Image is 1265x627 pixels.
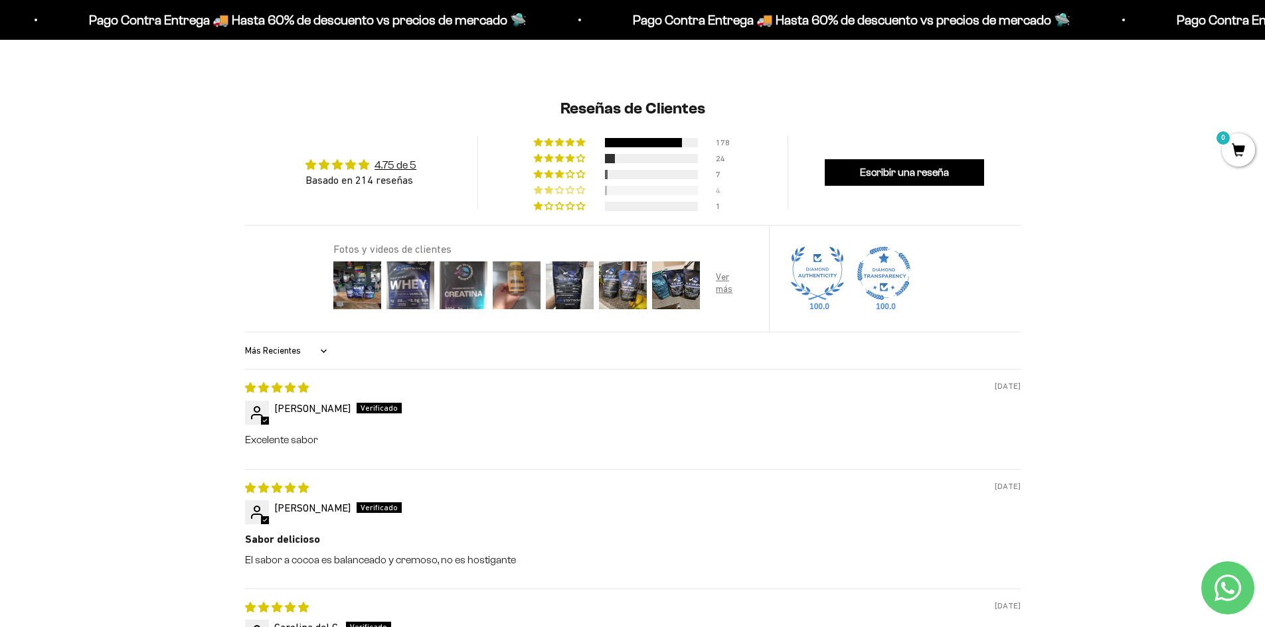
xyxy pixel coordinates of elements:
[825,159,984,186] a: Escribir una reseña
[596,259,649,312] img: User picture
[791,247,844,300] img: Judge.me Diamond Authentic Shop medal
[857,247,910,303] div: Diamond Transparent Shop. Published 100% of verified reviews received in total
[873,301,894,312] div: 100.0
[857,247,910,300] a: Judge.me Diamond Transparent Shop medal 100.0
[995,380,1021,392] span: [DATE]
[857,247,910,300] img: Judge.me Diamond Transparent Shop medal
[543,259,596,312] img: User picture
[716,186,732,195] div: 4
[791,247,844,300] a: Judge.me Diamond Authentic Shop medal 100.0
[807,301,828,312] div: 100.0
[534,186,587,195] div: 2% (4) reviews with 2 star rating
[1215,130,1231,146] mark: 0
[995,600,1021,612] span: [DATE]
[716,138,732,147] div: 178
[384,259,437,312] img: User picture
[245,532,1021,547] b: Sabor delicioso
[534,154,587,163] div: 11% (24) reviews with 4 star rating
[274,402,351,414] span: [PERSON_NAME]
[245,601,309,613] span: 5 star review
[245,382,309,393] span: 5 star review
[305,157,416,173] div: Average rating is 4.75 stars
[274,502,351,514] span: [PERSON_NAME]
[716,154,732,163] div: 24
[490,259,543,312] img: User picture
[649,259,703,312] img: User picture
[305,173,416,187] div: Basado en 214 reseñas
[534,202,587,211] div: 0% (1) reviews with 1 star rating
[791,247,844,303] div: Diamond Authentic Shop. 100% of published reviews are verified reviews
[245,482,309,494] span: 5 star review
[534,138,587,147] div: 83% (178) reviews with 5 star rating
[331,259,384,312] img: User picture
[333,242,753,256] div: Fotos y videos de clientes
[245,553,1021,567] p: El sabor a cocoa es balanceado y cremoso, no es hostigante
[245,338,331,364] select: Sort dropdown
[716,202,732,211] div: 1
[1222,144,1255,159] a: 0
[86,9,523,31] p: Pago Contra Entrega 🚚 Hasta 60% de descuento vs precios de mercado 🛸
[703,259,756,312] img: User picture
[630,9,1067,31] p: Pago Contra Entrega 🚚 Hasta 60% de descuento vs precios de mercado 🛸
[995,480,1021,492] span: [DATE]
[245,98,1021,120] h2: Reseñas de Clientes
[375,159,416,171] a: 4.75 de 5
[534,170,587,179] div: 3% (7) reviews with 3 star rating
[437,259,490,312] img: User picture
[245,433,1021,447] p: Excelente sabor
[716,170,732,179] div: 7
